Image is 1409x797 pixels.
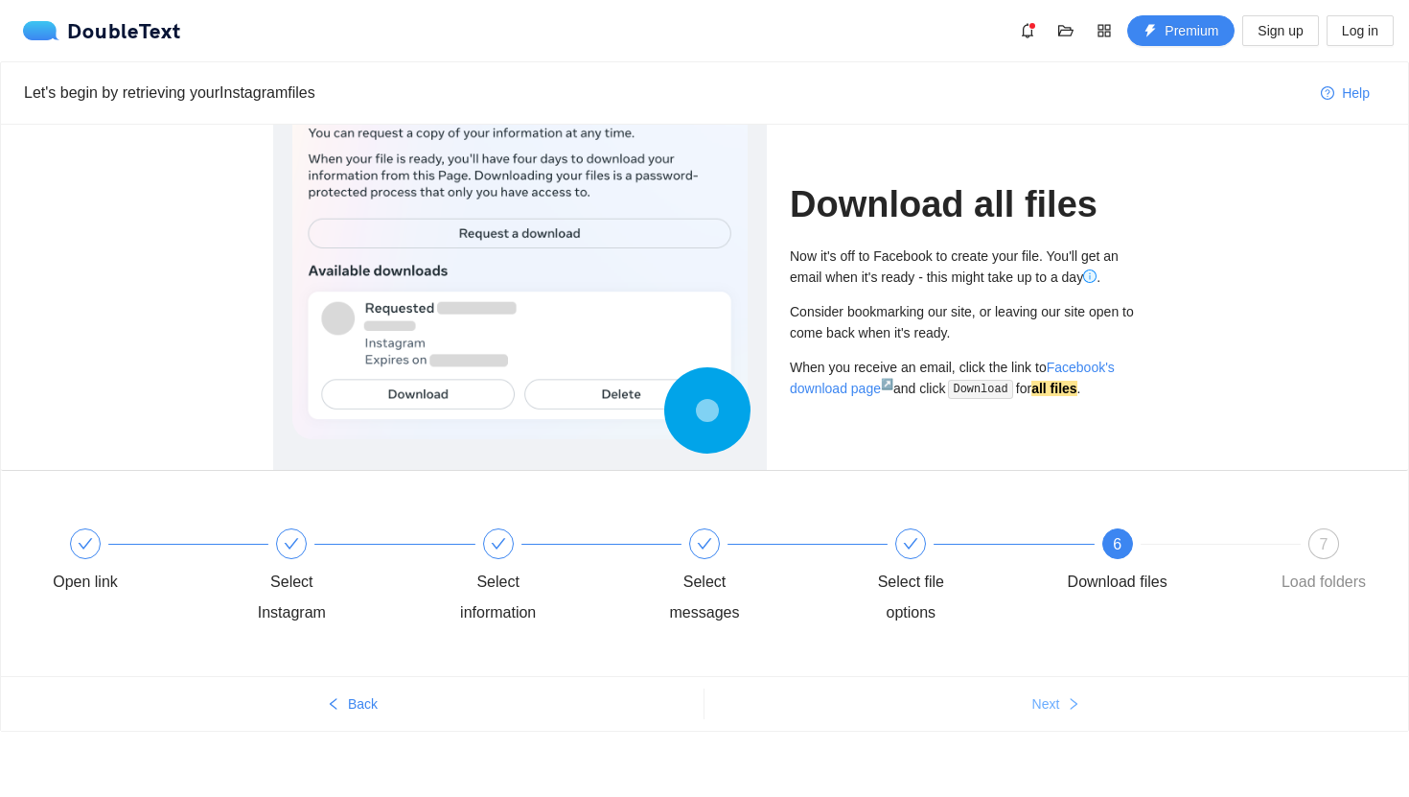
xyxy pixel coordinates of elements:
[790,357,1136,400] div: When you receive an email, click the link to and click for .
[23,21,67,40] img: logo
[1,689,704,719] button: leftBack
[1305,78,1385,108] button: question-circleHelp
[23,21,181,40] div: DoubleText
[348,693,378,715] span: Back
[1083,270,1097,283] span: info-circle
[1090,23,1119,38] span: appstore
[1327,15,1394,46] button: Log in
[1062,528,1268,598] div: 6Download files
[1032,693,1060,715] span: Next
[23,21,181,40] a: logoDoubleText
[443,528,649,628] div: Select information
[443,567,554,628] div: Select information
[697,536,712,551] span: check
[855,528,1061,628] div: Select file options
[1012,15,1043,46] button: bell
[1320,536,1328,552] span: 7
[855,567,966,628] div: Select file options
[1051,23,1080,38] span: folder-open
[1321,86,1334,102] span: question-circle
[236,567,347,628] div: Select Instagram
[1013,23,1042,38] span: bell
[1258,20,1303,41] span: Sign up
[1342,82,1370,104] span: Help
[1268,528,1379,598] div: 7Load folders
[881,378,893,389] sup: ↗
[903,536,918,551] span: check
[948,380,1014,399] code: Download
[78,536,93,551] span: check
[1031,381,1076,396] strong: all files
[491,536,506,551] span: check
[1242,15,1318,46] button: Sign up
[1068,567,1167,598] div: Download files
[30,528,236,598] div: Open link
[649,528,855,628] div: Select messages
[1342,20,1378,41] span: Log in
[1051,15,1081,46] button: folder-open
[790,360,1115,396] a: Facebook's download page↗
[284,536,299,551] span: check
[53,567,118,598] div: Open link
[1067,697,1080,713] span: right
[1089,15,1120,46] button: appstore
[790,246,1136,288] div: Now it's off to Facebook to create your file. You'll get an email when it's ready - this might ta...
[1113,536,1121,552] span: 6
[1282,567,1366,598] div: Load folders
[236,528,442,628] div: Select Instagram
[1127,15,1235,46] button: thunderboltPremium
[704,689,1408,719] button: Nextright
[327,697,340,713] span: left
[790,182,1136,227] h1: Download all files
[1165,20,1218,41] span: Premium
[1143,24,1157,39] span: thunderbolt
[790,301,1136,343] div: Consider bookmarking our site, or leaving our site open to come back when it's ready.
[649,567,760,628] div: Select messages
[24,81,1305,105] div: Let's begin by retrieving your Instagram files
